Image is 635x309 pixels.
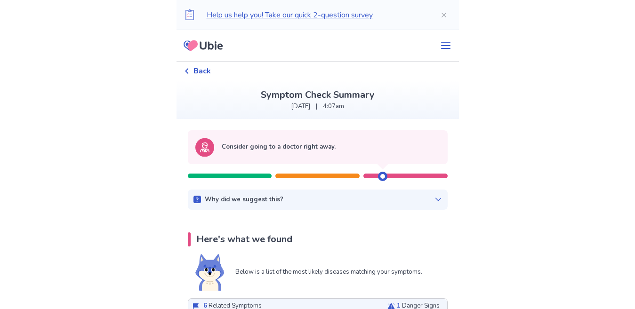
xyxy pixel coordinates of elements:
p: Consider going to a doctor right away. [222,143,336,152]
button: menu [433,36,459,55]
p: | [316,102,317,111]
p: Why did we suggest this? [205,195,283,205]
p: Help us help you! Take our quick 2-question survey [207,9,425,21]
p: Below is a list of the most likely diseases matching your symptoms. [235,268,422,277]
p: Symptom Check Summary [184,88,451,102]
p: [DATE] [291,102,310,111]
span: Back [193,65,211,77]
img: Shiba [195,254,224,291]
p: Here's what we found [196,232,292,246]
p: 4:07am [323,102,344,111]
